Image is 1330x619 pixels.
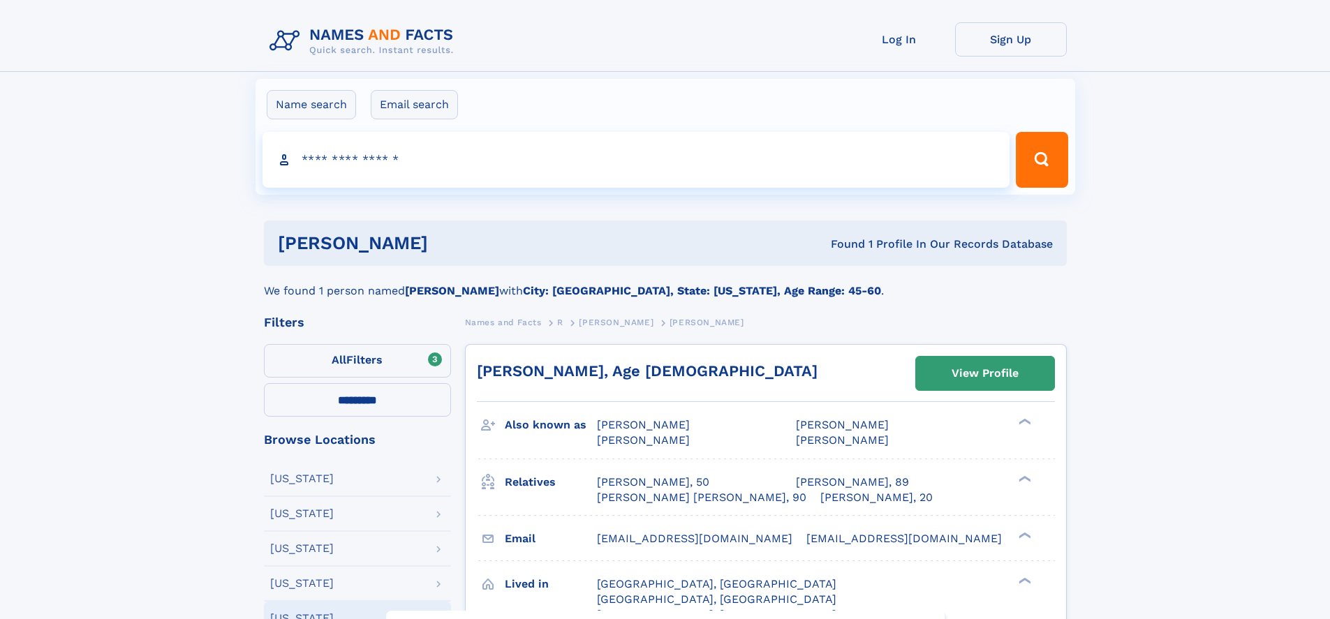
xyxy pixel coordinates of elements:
[955,22,1067,57] a: Sign Up
[505,572,597,596] h3: Lived in
[278,234,630,252] h1: [PERSON_NAME]
[405,284,499,297] b: [PERSON_NAME]
[916,357,1054,390] a: View Profile
[505,527,597,551] h3: Email
[843,22,955,57] a: Log In
[597,418,690,431] span: [PERSON_NAME]
[597,475,709,490] a: [PERSON_NAME], 50
[579,318,653,327] span: [PERSON_NAME]
[670,318,744,327] span: [PERSON_NAME]
[264,344,451,378] label: Filters
[270,473,334,484] div: [US_STATE]
[270,543,334,554] div: [US_STATE]
[557,318,563,327] span: R
[264,266,1067,299] div: We found 1 person named with .
[952,357,1019,389] div: View Profile
[597,532,792,545] span: [EMAIL_ADDRESS][DOMAIN_NAME]
[264,22,465,60] img: Logo Names and Facts
[1015,417,1032,426] div: ❯
[597,433,690,447] span: [PERSON_NAME]
[1015,530,1032,539] div: ❯
[263,132,1010,188] input: search input
[505,413,597,437] h3: Also known as
[796,433,889,447] span: [PERSON_NAME]
[597,490,806,505] a: [PERSON_NAME] [PERSON_NAME], 90
[332,353,346,366] span: All
[597,577,836,590] span: [GEOGRAPHIC_DATA], [GEOGRAPHIC_DATA]
[796,475,909,490] a: [PERSON_NAME], 89
[264,316,451,329] div: Filters
[505,470,597,494] h3: Relatives
[270,508,334,519] div: [US_STATE]
[523,284,881,297] b: City: [GEOGRAPHIC_DATA], State: [US_STATE], Age Range: 45-60
[629,237,1053,252] div: Found 1 Profile In Our Records Database
[796,418,889,431] span: [PERSON_NAME]
[1015,576,1032,585] div: ❯
[820,490,933,505] a: [PERSON_NAME], 20
[270,578,334,589] div: [US_STATE]
[1015,474,1032,483] div: ❯
[267,90,356,119] label: Name search
[1016,132,1067,188] button: Search Button
[597,592,836,606] span: [GEOGRAPHIC_DATA], [GEOGRAPHIC_DATA]
[264,433,451,446] div: Browse Locations
[806,532,1002,545] span: [EMAIL_ADDRESS][DOMAIN_NAME]
[477,362,818,380] a: [PERSON_NAME], Age [DEMOGRAPHIC_DATA]
[371,90,458,119] label: Email search
[465,313,542,331] a: Names and Facts
[579,313,653,331] a: [PERSON_NAME]
[557,313,563,331] a: R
